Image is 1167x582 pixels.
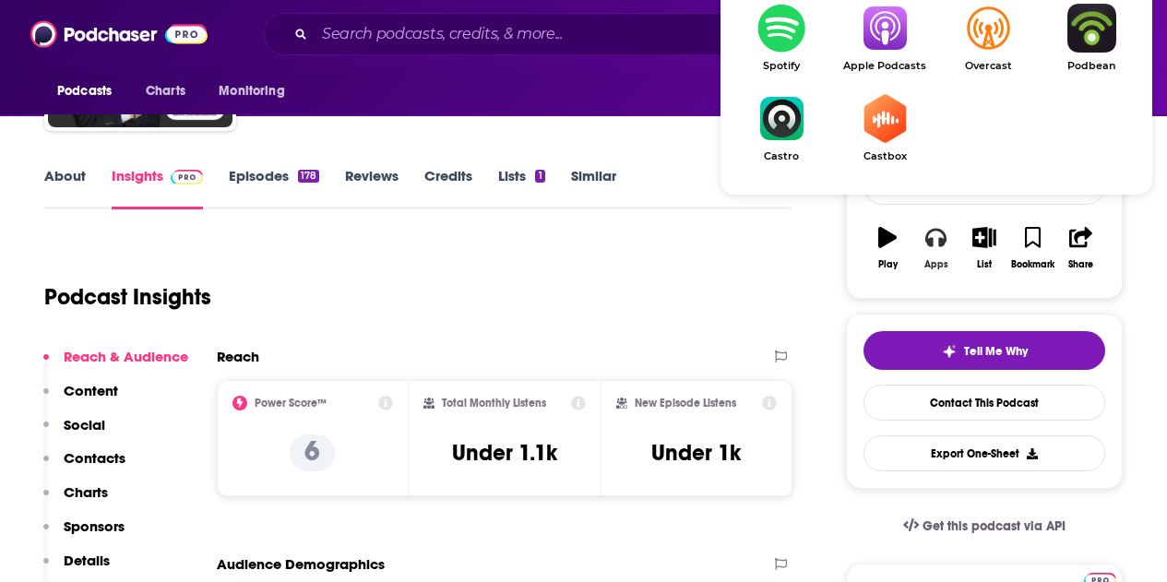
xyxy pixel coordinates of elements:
img: Podchaser - Follow, Share and Rate Podcasts [30,17,208,52]
a: Credits [424,167,472,209]
p: Sponsors [64,517,125,535]
img: tell me why sparkle [942,344,957,359]
a: CastboxCastbox [833,94,936,162]
button: Share [1057,215,1105,281]
button: Sponsors [43,517,125,552]
button: Charts [43,483,108,517]
a: CastroCastro [730,94,833,162]
h2: Total Monthly Listens [442,397,546,410]
p: Contacts [64,449,125,467]
p: Social [64,416,105,434]
button: open menu [44,74,136,109]
span: Castbox [833,150,936,162]
button: Play [863,215,911,281]
a: Charts [134,74,196,109]
button: Bookmark [1008,215,1056,281]
h2: Reach [217,348,259,365]
a: Similar [571,167,616,209]
div: List [977,259,992,270]
div: 1 [535,170,544,183]
span: Castro [730,150,833,162]
h2: Power Score™ [255,397,327,410]
a: InsightsPodchaser Pro [112,167,203,209]
button: Apps [911,215,959,281]
h2: Audience Demographics [217,555,385,573]
span: Monitoring [219,78,284,104]
button: List [960,215,1008,281]
button: Social [43,416,105,450]
p: Content [64,382,118,399]
div: Apps [924,259,948,270]
div: Bookmark [1011,259,1054,270]
h3: Under 1.1k [452,439,557,467]
a: Apple PodcastsApple Podcasts [833,4,936,72]
span: Tell Me Why [964,344,1028,359]
span: Podcasts [57,78,112,104]
a: Lists1 [498,167,544,209]
button: Content [43,382,118,416]
span: Podbean [1040,60,1143,72]
span: Charts [146,78,185,104]
button: tell me why sparkleTell Me Why [863,331,1105,370]
p: Reach & Audience [64,348,188,365]
div: Search podcasts, credits, & more... [264,13,958,55]
input: Search podcasts, credits, & more... [315,19,791,49]
span: Overcast [936,60,1040,72]
p: 6 [290,434,335,471]
p: Details [64,552,110,569]
span: Apple Podcasts [833,60,936,72]
button: open menu [206,74,308,109]
span: Spotify [730,60,833,72]
a: OvercastOvercast [936,4,1040,72]
button: Reach & Audience [43,348,188,382]
p: Charts [64,483,108,501]
div: 178 [298,170,319,183]
a: Episodes178 [229,167,319,209]
div: Share [1068,259,1093,270]
button: Contacts [43,449,125,483]
img: Podchaser Pro [171,170,203,184]
a: Get this podcast via API [888,504,1080,549]
a: SpotifySpotify [730,4,833,72]
a: PodbeanPodbean [1040,4,1143,72]
button: Export One-Sheet [863,435,1105,471]
h3: Under 1k [651,439,741,467]
a: About [44,167,86,209]
span: Get this podcast via API [923,518,1066,534]
h2: New Episode Listens [635,397,736,410]
h1: Podcast Insights [44,283,211,311]
a: Contact This Podcast [863,385,1105,421]
div: Play [878,259,898,270]
a: Reviews [345,167,399,209]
